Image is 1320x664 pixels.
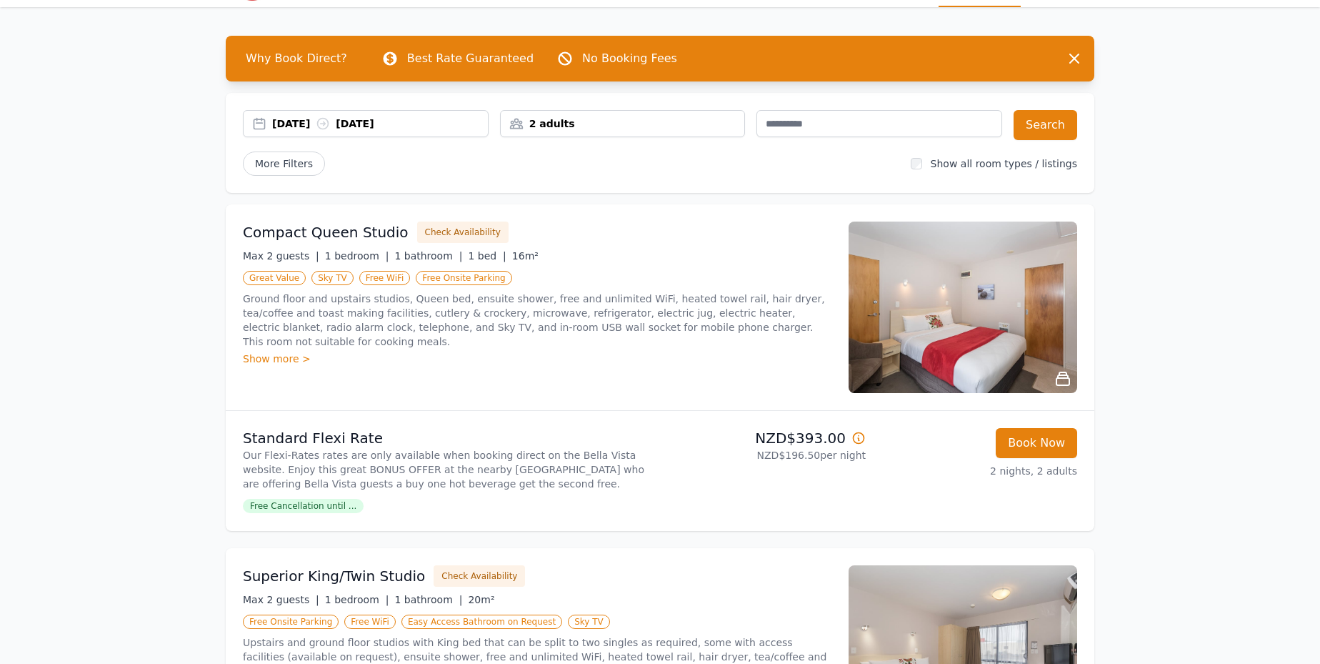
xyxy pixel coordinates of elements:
[394,250,462,262] span: 1 bathroom |
[996,428,1077,458] button: Book Now
[512,250,539,262] span: 16m²
[568,615,610,629] span: Sky TV
[243,222,409,242] h3: Compact Queen Studio
[311,271,354,285] span: Sky TV
[243,428,654,448] p: Standard Flexi Rate
[359,271,411,285] span: Free WiFi
[243,152,325,176] span: More Filters
[243,250,319,262] span: Max 2 guests |
[272,117,488,131] div: [DATE] [DATE]
[243,352,831,366] div: Show more >
[325,594,389,605] span: 1 bedroom |
[582,50,677,67] p: No Booking Fees
[468,594,494,605] span: 20m²
[243,594,319,605] span: Max 2 guests |
[666,448,866,462] p: NZD$196.50 per night
[468,250,506,262] span: 1 bed |
[877,464,1077,478] p: 2 nights, 2 adults
[394,594,462,605] span: 1 bathroom |
[243,271,306,285] span: Great Value
[1014,110,1077,140] button: Search
[243,615,339,629] span: Free Onsite Parking
[407,50,534,67] p: Best Rate Guaranteed
[666,428,866,448] p: NZD$393.00
[434,565,525,587] button: Check Availability
[344,615,396,629] span: Free WiFi
[325,250,389,262] span: 1 bedroom |
[243,292,831,349] p: Ground floor and upstairs studios, Queen bed, ensuite shower, free and unlimited WiFi, heated tow...
[243,566,425,586] h3: Superior King/Twin Studio
[931,158,1077,169] label: Show all room types / listings
[416,271,511,285] span: Free Onsite Parking
[401,615,562,629] span: Easy Access Bathroom on Request
[243,448,654,491] p: Our Flexi-Rates rates are only available when booking direct on the Bella Vista website. Enjoy th...
[243,499,364,513] span: Free Cancellation until ...
[501,117,745,131] div: 2 adults
[234,44,359,73] span: Why Book Direct?
[417,222,509,243] button: Check Availability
